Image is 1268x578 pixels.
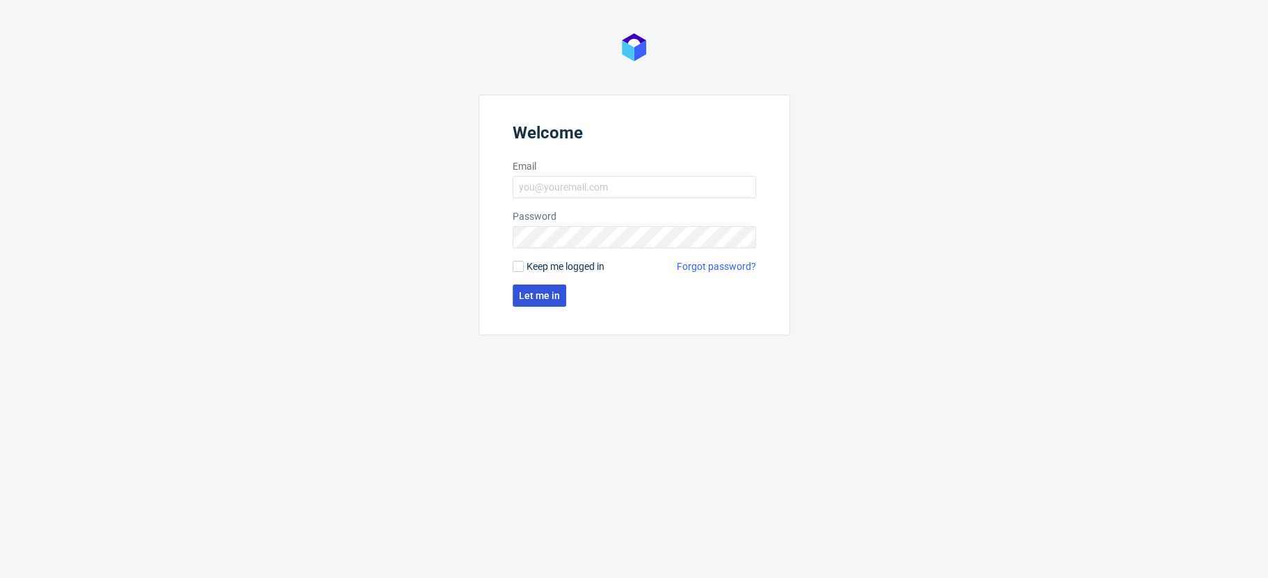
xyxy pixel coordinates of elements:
[513,123,756,148] header: Welcome
[519,291,560,300] span: Let me in
[513,284,566,307] button: Let me in
[527,259,604,273] span: Keep me logged in
[513,209,756,223] label: Password
[513,159,756,173] label: Email
[513,176,756,198] input: you@youremail.com
[677,259,756,273] a: Forgot password?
